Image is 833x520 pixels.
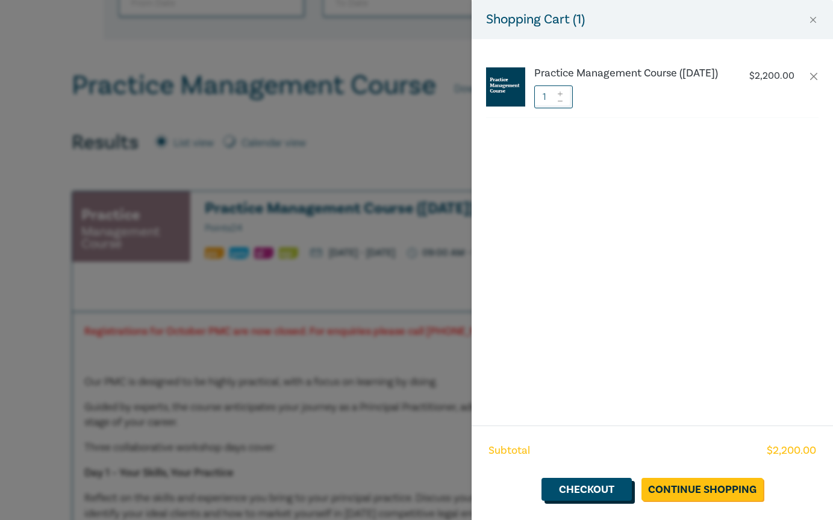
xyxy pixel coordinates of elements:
span: Subtotal [488,443,530,459]
button: Close [808,14,819,25]
a: Continue Shopping [641,478,763,501]
a: Checkout [541,478,632,501]
p: $ 2,200.00 [749,70,794,82]
input: 1 [534,85,573,108]
a: Practice Management Course ([DATE]) [534,67,734,79]
span: $ 2,200.00 [767,443,816,459]
h5: Shopping Cart ( 1 ) [486,10,585,29]
img: Practice%20Management%20Course.jpg [486,67,525,107]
